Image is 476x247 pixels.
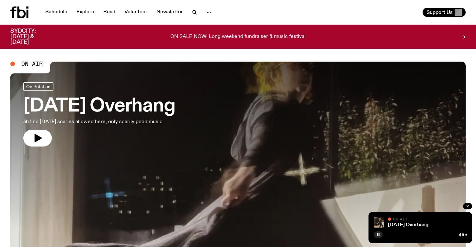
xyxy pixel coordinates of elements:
[21,61,43,67] span: On Air
[153,8,187,17] a: Newsletter
[10,29,52,45] h3: SYDCITY: [DATE] & [DATE]
[170,34,306,40] p: ON SALE NOW! Long weekend fundraiser & music festival
[23,82,53,91] a: On Rotation
[23,118,175,126] p: ah ! no [DATE] scaries allowed here, only scarily good music
[23,82,175,147] a: [DATE] Overhangah ! no [DATE] scaries allowed here, only scarily good music
[99,8,119,17] a: Read
[26,84,51,89] span: On Rotation
[426,9,453,15] span: Support Us
[41,8,71,17] a: Schedule
[73,8,98,17] a: Explore
[393,217,407,221] span: On Air
[120,8,151,17] a: Volunteer
[388,222,428,228] a: [DATE] Overhang
[23,97,175,115] h3: [DATE] Overhang
[423,8,466,17] button: Support Us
